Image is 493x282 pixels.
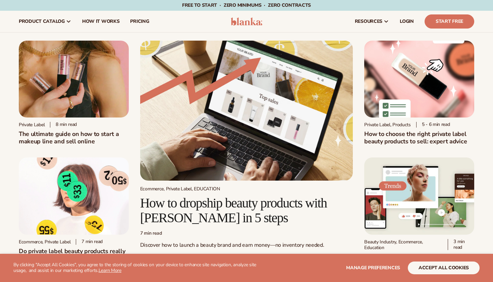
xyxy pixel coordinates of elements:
[19,239,70,245] div: Ecommerce, Private Label
[346,265,400,271] span: Manage preferences
[349,11,394,32] a: resources
[364,157,474,234] img: Social media trends this week (Updated weekly)
[19,247,129,262] h2: Do private label beauty products really make money: A profitability breakdown
[231,17,263,26] img: logo
[19,41,129,117] img: Person holding branded make up with a solid pink background
[19,130,129,145] h1: The ultimate guide on how to start a makeup line and sell online
[140,242,353,249] p: Discover how to launch a beauty brand and earn money—no inventory needed.
[448,239,474,250] div: 3 min read
[76,239,103,245] div: 7 min read
[130,19,149,24] span: pricing
[355,19,382,24] span: resources
[19,41,129,145] a: Person holding branded make up with a solid pink background Private label 8 min readThe ultimate ...
[408,262,480,274] button: accept all cookies
[425,14,474,29] a: Start Free
[364,130,474,145] h2: How to choose the right private label beauty products to sell: expert advice
[364,122,411,128] div: Private Label, Products
[13,262,262,274] p: By clicking "Accept All Cookies", you agree to the storing of cookies on your device to enhance s...
[364,253,474,268] h2: Social media trends this week (Updated weekly)
[364,239,442,250] div: Beauty Industry, Ecommerce, Education
[364,41,474,117] img: Private Label Beauty Products Click
[125,11,154,32] a: pricing
[416,122,450,128] div: 5 - 6 min read
[346,262,400,274] button: Manage preferences
[50,122,77,128] div: 8 min read
[140,186,353,192] div: Ecommerce, Private Label, EDUCATION
[182,2,311,8] span: Free to start · ZERO minimums · ZERO contracts
[364,41,474,145] a: Private Label Beauty Products Click Private Label, Products 5 - 6 min readHow to choose the right...
[82,19,120,24] span: How It Works
[99,267,121,274] a: Learn More
[13,11,77,32] a: product catalog
[140,196,353,225] h2: How to dropship beauty products with [PERSON_NAME] in 5 steps
[364,157,474,268] a: Social media trends this week (Updated weekly) Beauty Industry, Ecommerce, Education 3 min readSo...
[19,19,65,24] span: product catalog
[140,231,353,236] div: 7 min read
[19,122,45,128] div: Private label
[19,157,129,262] a: Profitability of private label company Ecommerce, Private Label 7 min readDo private label beauty...
[140,41,353,254] a: Growing money with ecommerce Ecommerce, Private Label, EDUCATION How to dropship beauty products ...
[19,157,129,234] img: Profitability of private label company
[77,11,125,32] a: How It Works
[400,19,414,24] span: LOGIN
[140,41,353,181] img: Growing money with ecommerce
[394,11,419,32] a: LOGIN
